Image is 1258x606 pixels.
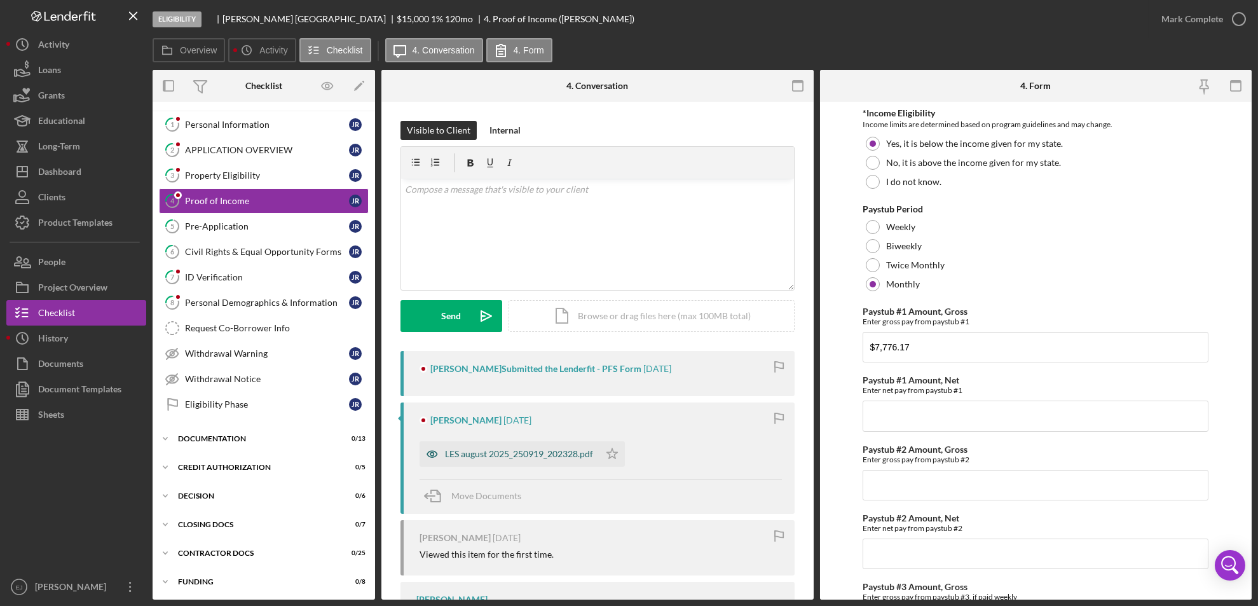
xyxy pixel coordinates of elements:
[185,247,349,257] div: Civil Rights & Equal Opportunity Forms
[349,347,362,360] div: J R
[153,38,225,62] button: Overview
[170,247,175,256] tspan: 6
[178,435,334,443] div: Documentation
[886,139,1063,149] label: Yes, it is below the income given for my state.
[886,158,1061,168] label: No, it is above the income given for my state.
[259,45,287,55] label: Activity
[863,385,1208,395] div: Enter net pay from paystub #1
[38,376,121,405] div: Document Templates
[38,159,81,188] div: Dashboard
[38,326,68,354] div: History
[407,121,470,140] div: Visible to Client
[159,239,369,265] a: 6Civil Rights & Equal Opportunity FormsJR
[349,220,362,233] div: J R
[863,306,967,317] label: Paystub #1 Amount, Gross
[400,300,502,332] button: Send
[38,134,80,162] div: Long-Term
[38,275,107,303] div: Project Overview
[159,214,369,239] a: 5Pre-ApplicationJR
[349,169,362,182] div: J R
[6,159,146,184] button: Dashboard
[6,134,146,159] button: Long-Term
[566,81,628,91] div: 4. Conversation
[159,265,369,290] a: 7ID VerificationJR
[863,523,1208,533] div: Enter net pay from paystub #2
[343,578,366,586] div: 0 / 8
[185,221,349,231] div: Pre-Application
[327,45,363,55] label: Checklist
[185,145,349,155] div: APPLICATION OVERVIEW
[38,249,65,278] div: People
[445,449,593,459] div: LES august 2025_250919_202328.pdf
[6,300,146,326] button: Checklist
[486,38,552,62] button: 4. Form
[6,32,146,57] button: Activity
[38,210,113,238] div: Product Templates
[159,163,369,188] a: 3Property EligibilityJR
[886,279,920,289] label: Monthly
[1215,550,1245,581] div: Open Intercom Messenger
[170,171,174,179] tspan: 3
[185,196,349,206] div: Proof of Income
[38,57,61,86] div: Loans
[416,595,488,605] div: [PERSON_NAME]
[420,549,554,560] div: Viewed this item for the first time.
[38,351,83,380] div: Documents
[38,108,85,137] div: Educational
[6,210,146,235] button: Product Templates
[6,249,146,275] a: People
[185,323,368,333] div: Request Co-Borrower Info
[493,533,521,543] time: 2025-09-20 00:08
[1149,6,1252,32] button: Mark Complete
[170,222,174,230] tspan: 5
[170,298,174,306] tspan: 8
[420,480,534,512] button: Move Documents
[38,402,64,430] div: Sheets
[886,241,922,251] label: Biweekly
[170,196,175,205] tspan: 4
[6,184,146,210] button: Clients
[185,399,349,410] div: Eligibility Phase
[442,300,461,332] div: Send
[159,366,369,392] a: Withdrawal NoticeJR
[349,118,362,131] div: J R
[38,184,65,213] div: Clients
[349,398,362,411] div: J R
[159,290,369,315] a: 8Personal Demographics & InformationJR
[6,402,146,427] button: Sheets
[178,521,334,528] div: CLOSING DOCS
[159,315,369,341] a: Request Co-Borrower Info
[178,549,334,557] div: Contractor Docs
[38,300,75,329] div: Checklist
[170,146,174,154] tspan: 2
[6,57,146,83] button: Loans
[6,108,146,134] a: Educational
[6,376,146,402] button: Document Templates
[349,245,362,258] div: J R
[159,392,369,417] a: Eligibility PhaseJR
[6,351,146,376] a: Documents
[397,13,429,24] span: $15,000
[343,464,366,471] div: 0 / 5
[6,574,146,600] button: EJ[PERSON_NAME]
[180,45,217,55] label: Overview
[185,170,349,181] div: Property Eligibility
[6,83,146,108] button: Grants
[445,14,473,24] div: 120 mo
[863,455,1208,464] div: Enter gross pay from paystub #2
[483,121,527,140] button: Internal
[420,441,625,467] button: LES august 2025_250919_202328.pdf
[863,444,967,455] label: Paystub #2 Amount, Gross
[886,260,945,270] label: Twice Monthly
[863,108,1208,118] div: *Income Eligibility
[489,121,521,140] div: Internal
[863,375,959,385] label: Paystub #1 Amount, Net
[185,272,349,282] div: ID Verification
